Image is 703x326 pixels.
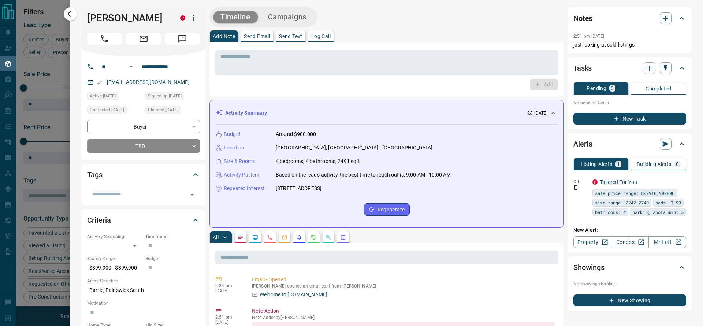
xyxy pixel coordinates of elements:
[573,10,686,27] div: Notes
[213,11,258,23] button: Timeline
[276,171,451,179] p: Based on the lead's activity, the best time to reach out is: 9:00 AM - 10:00 AM
[637,162,672,167] p: Building Alerts
[87,233,142,240] p: Actively Searching:
[276,144,432,152] p: [GEOGRAPHIC_DATA], [GEOGRAPHIC_DATA] - [GEOGRAPHIC_DATA]
[573,236,611,248] a: Property
[573,62,592,74] h2: Tasks
[224,185,265,192] p: Repeated Interest
[573,185,579,190] svg: Push Notification Only
[145,233,200,240] p: Timeframe:
[592,179,598,185] div: property.ca
[296,234,302,240] svg: Listing Alerts
[311,34,331,39] p: Log Call
[215,283,241,288] p: 2:34 pm
[573,34,605,39] p: 2:51 pm [DATE]
[252,284,555,289] p: [PERSON_NAME] opened an email sent from [PERSON_NAME]
[180,15,185,21] div: property.ca
[573,226,686,234] p: New Alert:
[595,189,674,197] span: sale price range: 809910,989890
[587,86,606,91] p: Pending
[224,130,241,138] p: Budget
[87,211,200,229] div: Criteria
[87,33,122,45] span: Call
[224,171,260,179] p: Activity Pattern
[148,92,182,100] span: Signed up [DATE]
[216,106,558,120] div: Activity Summary[DATE]
[595,199,649,206] span: size range: 2242,2740
[187,189,197,200] button: Open
[276,158,360,165] p: 4 bedrooms, 4 bathrooms, 2491 sqft
[87,284,200,296] p: Barrie, Painswick South
[261,11,314,23] button: Campaigns
[267,234,273,240] svg: Calls
[573,113,686,125] button: New Task
[165,33,200,45] span: Message
[87,120,200,133] div: Buyer
[340,234,346,240] svg: Agent Actions
[127,62,135,71] button: Open
[364,203,410,216] button: Regenerate
[573,262,605,273] h2: Showings
[600,179,637,185] a: Tailored For You
[276,185,321,192] p: [STREET_ADDRESS]
[573,97,686,108] p: No pending tasks
[632,208,684,216] span: parking spots min: 5
[215,320,241,325] p: [DATE]
[252,307,555,315] p: Note Action
[87,169,102,181] h2: Tags
[97,80,102,85] svg: Email Verified
[617,162,620,167] p: 1
[87,255,142,262] p: Search Range:
[573,281,686,287] p: No showings booked
[87,92,142,102] div: Tue Aug 12 2025
[238,234,243,240] svg: Notes
[573,138,592,150] h2: Alerts
[573,178,588,185] p: Off
[581,162,613,167] p: Listing Alerts
[611,236,648,248] a: Condos
[90,92,116,100] span: Active [DATE]
[282,234,287,240] svg: Emails
[87,278,200,284] p: Areas Searched:
[311,234,317,240] svg: Requests
[145,92,200,102] div: Tue Aug 12 2025
[225,109,267,117] p: Activity Summary
[648,236,686,248] a: Mr.Loft
[87,106,142,116] div: Tue Aug 12 2025
[215,288,241,293] p: [DATE]
[107,79,190,85] a: [EMAIL_ADDRESS][DOMAIN_NAME]
[611,86,614,91] p: 0
[87,12,169,24] h1: [PERSON_NAME]
[224,158,255,165] p: Size & Rooms
[87,214,111,226] h2: Criteria
[276,130,316,138] p: Around $900,000
[87,300,200,307] p: Motivation:
[573,12,592,24] h2: Notes
[244,34,270,39] p: Send Email
[252,234,258,240] svg: Lead Browsing Activity
[87,139,200,153] div: TBD
[260,291,329,299] p: Welcome to [DOMAIN_NAME]!
[252,276,555,284] p: Email - Opened
[145,106,200,116] div: Tue Aug 12 2025
[534,110,547,116] p: [DATE]
[213,235,219,240] p: All
[126,33,161,45] span: Email
[145,255,200,262] p: Budget:
[595,208,626,216] span: bathrooms: 4
[573,59,686,77] div: Tasks
[215,315,241,320] p: 2:51 pm
[87,262,142,274] p: $899,900 - $899,900
[646,86,672,91] p: Completed
[279,34,302,39] p: Send Text
[573,294,686,306] button: New Showing
[224,144,244,152] p: Location
[676,162,679,167] p: 0
[655,199,681,206] span: beds: 3-99
[573,41,686,49] p: just looking at sold listings
[326,234,331,240] svg: Opportunities
[252,315,555,320] p: Note Added by [PERSON_NAME]
[90,106,124,114] span: Contacted [DATE]
[213,34,235,39] p: Add Note
[573,259,686,276] div: Showings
